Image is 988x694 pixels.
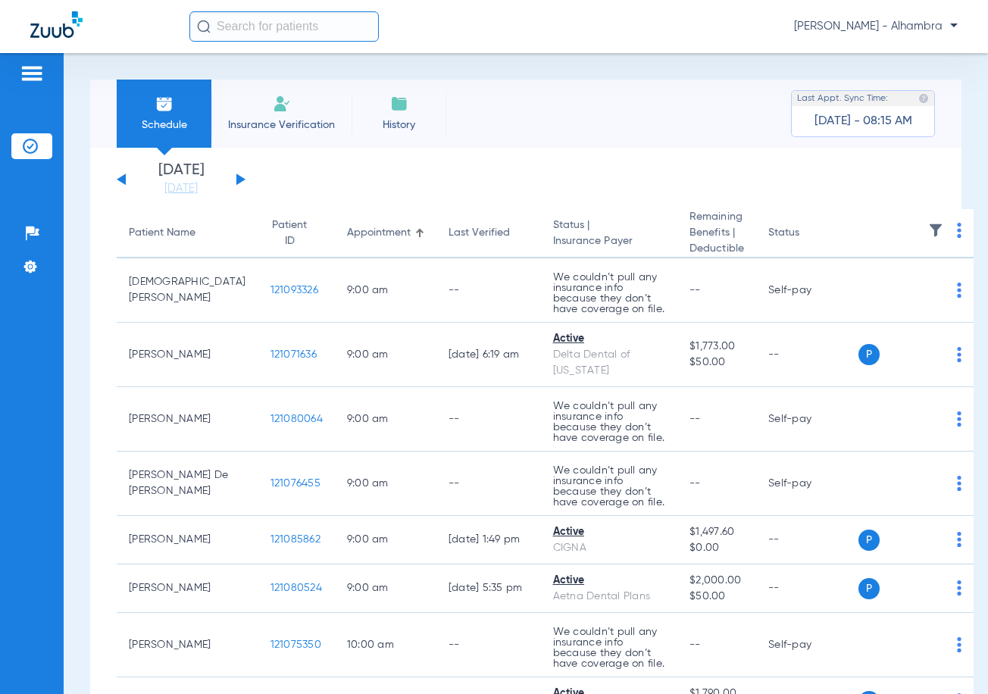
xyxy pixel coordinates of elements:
th: Status [756,209,858,258]
div: Appointment [347,225,411,241]
td: -- [436,613,541,677]
td: [DATE] 6:19 AM [436,323,541,387]
input: Search for patients [189,11,379,42]
p: We couldn’t pull any insurance info because they don’t have coverage on file. [553,465,666,508]
div: Patient ID [270,217,309,249]
span: 121071636 [270,349,317,360]
span: 121085862 [270,534,320,545]
td: [DEMOGRAPHIC_DATA][PERSON_NAME] [117,258,258,323]
td: 9:00 AM [335,564,436,613]
div: Active [553,573,666,589]
img: group-dot-blue.svg [957,411,961,427]
div: Patient ID [270,217,323,249]
td: Self-pay [756,258,858,323]
td: 9:00 AM [335,323,436,387]
img: Schedule [155,95,174,113]
td: 9:00 AM [335,452,436,516]
img: group-dot-blue.svg [957,637,961,652]
img: group-dot-blue.svg [957,223,961,238]
span: History [363,117,435,133]
td: 9:00 AM [335,516,436,564]
img: Search Icon [197,20,211,33]
td: [PERSON_NAME] De [PERSON_NAME] [117,452,258,516]
img: hamburger-icon [20,64,44,83]
p: We couldn’t pull any insurance info because they don’t have coverage on file. [553,627,666,669]
td: 9:00 AM [335,258,436,323]
th: Status | [541,209,678,258]
img: Manual Insurance Verification [273,95,291,113]
div: Appointment [347,225,424,241]
td: -- [436,387,541,452]
span: [DATE] - 08:15 AM [814,114,912,129]
span: -- [689,285,701,295]
img: group-dot-blue.svg [957,283,961,298]
p: We couldn’t pull any insurance info because they don’t have coverage on file. [553,401,666,443]
td: Self-pay [756,613,858,677]
span: 121093326 [270,285,318,295]
td: [PERSON_NAME] [117,516,258,564]
span: Insurance Verification [223,117,340,133]
span: 121080524 [270,583,322,593]
span: $50.00 [689,589,744,605]
span: -- [689,478,701,489]
div: Patient Name [129,225,195,241]
span: -- [689,639,701,650]
img: group-dot-blue.svg [957,476,961,491]
td: [DATE] 1:49 PM [436,516,541,564]
span: Last Appt. Sync Time: [797,91,888,106]
img: group-dot-blue.svg [957,532,961,547]
span: [PERSON_NAME] - Alhambra [794,19,958,34]
img: group-dot-blue.svg [957,580,961,596]
td: [PERSON_NAME] [117,387,258,452]
span: Deductible [689,241,744,257]
span: $50.00 [689,355,744,370]
span: 121080064 [270,414,323,424]
img: filter.svg [928,223,943,238]
td: -- [756,564,858,613]
div: Delta Dental of [US_STATE] [553,347,666,379]
td: [PERSON_NAME] [117,323,258,387]
span: P [858,578,880,599]
img: group-dot-blue.svg [957,347,961,362]
th: Remaining Benefits | [677,209,756,258]
span: 121076455 [270,478,320,489]
span: $1,773.00 [689,339,744,355]
span: $2,000.00 [689,573,744,589]
td: -- [436,258,541,323]
td: 9:00 AM [335,387,436,452]
span: Schedule [128,117,200,133]
img: History [390,95,408,113]
td: -- [756,516,858,564]
td: Self-pay [756,452,858,516]
div: Patient Name [129,225,246,241]
div: Aetna Dental Plans [553,589,666,605]
div: Active [553,331,666,347]
span: P [858,530,880,551]
td: [PERSON_NAME] [117,613,258,677]
td: 10:00 AM [335,613,436,677]
div: Last Verified [449,225,529,241]
span: -- [689,414,701,424]
div: CIGNA [553,540,666,556]
div: Active [553,524,666,540]
li: [DATE] [136,163,227,196]
span: $1,497.60 [689,524,744,540]
td: -- [436,452,541,516]
a: [DATE] [136,181,227,196]
span: Insurance Payer [553,233,666,249]
div: Last Verified [449,225,510,241]
td: -- [756,323,858,387]
span: P [858,344,880,365]
img: Zuub Logo [30,11,83,38]
p: We couldn’t pull any insurance info because they don’t have coverage on file. [553,272,666,314]
span: $0.00 [689,540,744,556]
td: Self-pay [756,387,858,452]
img: last sync help info [918,93,929,104]
span: 121075350 [270,639,321,650]
td: [DATE] 5:35 PM [436,564,541,613]
td: [PERSON_NAME] [117,564,258,613]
